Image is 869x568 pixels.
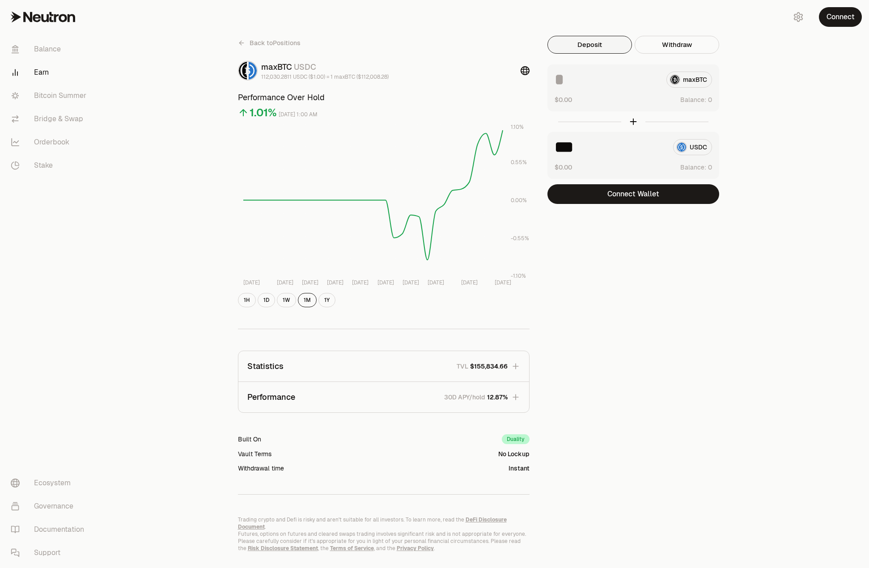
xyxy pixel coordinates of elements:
tspan: 0.00% [511,197,527,204]
button: StatisticsTVL$155,834.66 [238,351,529,381]
div: 112,030.2811 USDC ($1.00) = 1 maxBTC ($112,008.28) [261,73,389,81]
div: Built On [238,435,261,444]
span: 12.87% [487,393,508,402]
div: Duality [502,434,530,444]
a: Balance [4,38,97,61]
tspan: -0.55% [511,235,529,242]
button: 1H [238,293,256,307]
button: Connect Wallet [547,184,719,204]
tspan: [DATE] [243,279,260,286]
a: Bitcoin Summer [4,84,97,107]
button: $0.00 [555,95,572,104]
tspan: [DATE] [277,279,293,286]
button: 1W [277,293,296,307]
p: 30D APY/hold [444,393,485,402]
a: Ecosystem [4,471,97,495]
a: Earn [4,61,97,84]
button: Connect [819,7,862,27]
span: Back to Positions [250,38,301,47]
button: Performance30D APY/hold12.87% [238,382,529,412]
a: DeFi Disclosure Document [238,516,507,530]
p: Futures, options on futures and cleared swaps trading involves significant risk and is not approp... [238,530,530,552]
tspan: [DATE] [494,279,511,286]
tspan: -1.10% [511,272,526,280]
tspan: [DATE] [402,279,419,286]
a: Governance [4,495,97,518]
div: 1.01% [250,106,277,120]
tspan: [DATE] [461,279,477,286]
a: Documentation [4,518,97,541]
a: Terms of Service [330,545,374,552]
img: USDC Logo [249,62,257,80]
a: Back toPositions [238,36,301,50]
h3: Performance Over Hold [238,91,530,104]
a: Stake [4,154,97,177]
div: [DATE] 1:00 AM [279,110,318,120]
div: No Lockup [498,449,530,458]
div: Instant [509,464,530,473]
button: 1D [258,293,275,307]
tspan: [DATE] [352,279,369,286]
button: 1M [298,293,317,307]
button: $0.00 [555,162,572,172]
p: TVL [457,362,468,371]
tspan: [DATE] [377,279,394,286]
button: 1Y [318,293,335,307]
span: $155,834.66 [470,362,508,371]
a: Orderbook [4,131,97,154]
p: Performance [247,391,295,403]
p: Trading crypto and Defi is risky and aren't suitable for all investors. To learn more, read the . [238,516,530,530]
a: Risk Disclosure Statement [248,545,318,552]
a: Support [4,541,97,564]
tspan: [DATE] [427,279,444,286]
button: Withdraw [635,36,719,54]
tspan: 1.10% [511,123,524,131]
a: Privacy Policy [397,545,434,552]
p: Statistics [247,360,284,373]
a: Bridge & Swap [4,107,97,131]
button: Deposit [547,36,632,54]
tspan: 0.55% [511,159,527,166]
div: maxBTC [261,61,389,73]
span: USDC [294,62,316,72]
div: Withdrawal time [238,464,284,473]
tspan: [DATE] [302,279,318,286]
tspan: [DATE] [327,279,343,286]
span: Balance: [680,95,706,104]
div: Vault Terms [238,449,271,458]
img: maxBTC Logo [239,62,247,80]
span: Balance: [680,163,706,172]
